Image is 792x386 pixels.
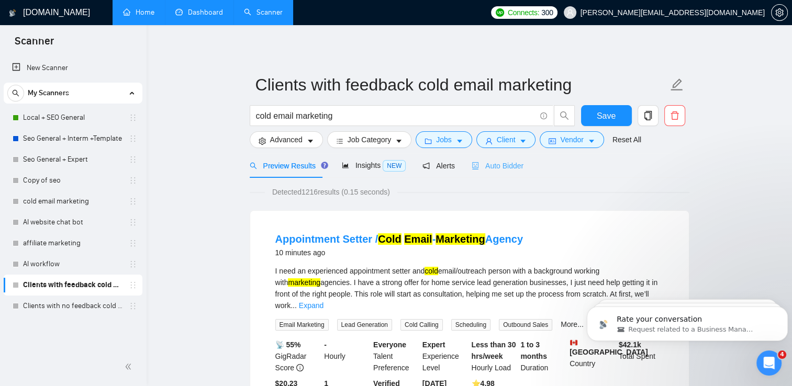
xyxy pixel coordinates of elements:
span: Connects: [508,7,539,18]
b: [GEOGRAPHIC_DATA] [570,339,648,356]
span: user [566,9,574,16]
span: holder [129,218,137,226]
b: Less than 30 hrs/week [472,340,516,360]
div: Country [567,339,617,373]
img: upwork-logo.png [496,8,504,17]
a: cold email marketing [23,191,122,212]
iframe: Intercom notifications message [583,285,792,358]
a: Seo General + Interm +Template [23,128,122,149]
div: Experience Level [420,339,470,373]
button: go back [7,4,27,24]
div: owen@triflo.io says… [8,131,201,163]
span: Insights [342,161,406,169]
span: area-chart [342,162,349,169]
span: setting [772,8,787,17]
b: Everyone [373,340,406,349]
div: Dima says… [8,80,201,131]
span: Client [497,134,516,145]
span: setting [259,137,266,145]
span: folder [425,137,432,145]
button: idcardVendorcaret-down [540,131,604,148]
input: Search Freelance Jobs... [256,109,536,122]
span: Lead Generation [337,319,392,331]
span: holder [129,176,137,185]
span: Email Marketing [275,319,329,331]
div: You're welcome. 2 scanners are enabled for now, so we just need to wait for their first proposals... [17,168,163,199]
span: ... [291,301,297,310]
b: - [324,340,327,349]
span: Save [597,109,616,122]
span: holder [129,197,137,206]
span: Auto Bidder [472,162,523,170]
span: bars [336,137,343,145]
span: 300 [541,7,553,18]
span: caret-down [456,137,463,145]
b: Expert [422,340,445,349]
a: searchScanner [244,8,283,17]
div: Hourly Load [470,339,519,373]
a: Reset All [612,134,641,145]
img: 🇨🇦 [570,339,577,346]
div: Thanks [166,138,193,148]
b: 1 to 3 months [520,340,547,360]
a: Clients with feedback cold email marketing [23,275,122,296]
a: Expand [299,301,324,310]
button: Send a message… [180,302,196,319]
a: AI website chat bot [23,212,122,233]
span: caret-down [588,137,595,145]
span: Vendor [560,134,583,145]
button: Upload attachment [16,306,25,314]
span: holder [129,134,137,143]
h1: Dima [51,5,72,13]
a: Seo General + Expert [23,149,122,170]
button: folderJobscaret-down [416,131,472,148]
a: homeHome [123,8,154,17]
li: My Scanners [4,83,142,316]
span: holder [129,239,137,247]
div: ok how long will it take before bid will be made [38,38,201,71]
div: 10 minutes ago [275,246,523,259]
b: 📡 55% [275,340,301,349]
mark: Email [404,233,432,245]
span: NEW [383,160,406,172]
button: copy [638,105,659,126]
span: delete [665,111,685,120]
div: GigRadar Score [273,339,322,373]
span: search [250,162,257,169]
span: robot [472,162,479,169]
span: search [8,89,24,97]
a: dashboardDashboard [175,8,223,17]
div: Thanks [158,131,201,154]
span: user [485,137,493,145]
mark: cold [425,267,438,275]
span: info-circle [296,364,304,371]
a: Appointment Setter /Cold Email-MarketingAgency [275,233,523,245]
li: New Scanner [4,58,142,78]
span: holder [129,302,137,310]
button: Save [581,105,632,126]
div: When the new job post (based on your filters) arrives and scanner will track it, proposal for thi... [17,86,163,117]
span: Detected 1216 results (0.15 seconds) [265,186,397,198]
button: Gif picker [50,306,58,314]
span: Job Category [348,134,391,145]
mark: marketing [288,278,320,287]
span: holder [129,260,137,268]
span: Preview Results [250,162,325,170]
textarea: Message… [9,284,200,302]
a: setting [771,8,788,17]
img: Profile image for Dima [30,6,47,22]
a: New Scanner [12,58,134,78]
div: owen@triflo.io says… [8,38,201,80]
div: Close [184,4,203,23]
div: When the new job post (based on your filters) arrives and scanner will track it, proposal for thi... [8,80,172,123]
a: Clients with no feedback cold email marketing [23,296,122,316]
span: search [554,111,574,120]
span: caret-down [395,137,403,145]
span: My Scanners [28,83,69,104]
span: Advanced [270,134,303,145]
div: Hourly [322,339,371,373]
span: Cold Calling [400,319,443,331]
div: Duration [518,339,567,373]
